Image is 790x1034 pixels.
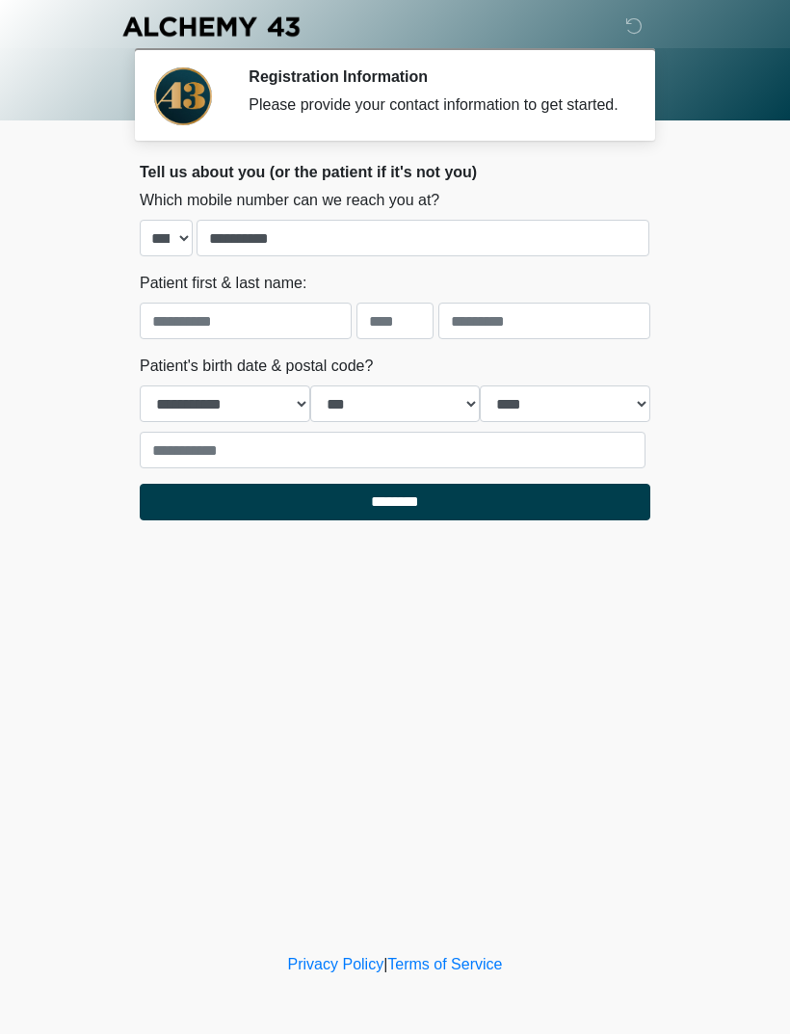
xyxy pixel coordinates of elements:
[249,67,621,86] h2: Registration Information
[140,189,439,212] label: Which mobile number can we reach you at?
[154,67,212,125] img: Agent Avatar
[140,163,650,181] h2: Tell us about you (or the patient if it's not you)
[140,272,306,295] label: Patient first & last name:
[383,956,387,972] a: |
[140,355,373,378] label: Patient's birth date & postal code?
[249,93,621,117] div: Please provide your contact information to get started.
[387,956,502,972] a: Terms of Service
[288,956,384,972] a: Privacy Policy
[120,14,302,39] img: Alchemy 43 Logo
